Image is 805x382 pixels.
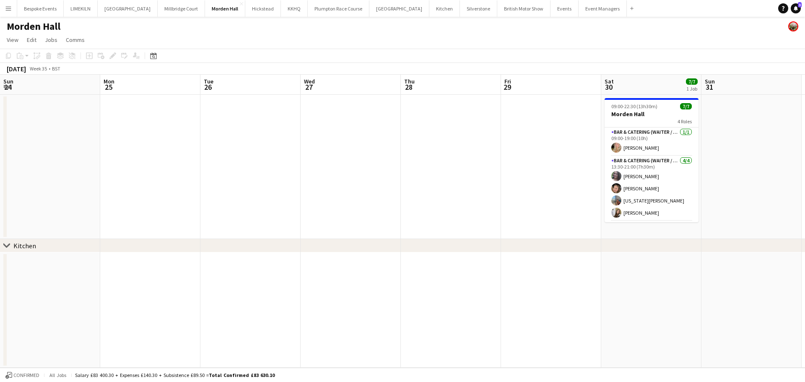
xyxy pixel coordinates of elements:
[605,98,699,222] app-job-card: 09:00-22:30 (13h30m)7/7Morden Hall4 RolesBar & Catering (Waiter / waitress)1/109:00-19:00 (10h)[P...
[678,118,692,125] span: 4 Roles
[7,65,26,73] div: [DATE]
[403,82,415,92] span: 28
[203,82,213,92] span: 26
[497,0,551,17] button: British Motor Show
[369,0,429,17] button: [GEOGRAPHIC_DATA]
[579,0,627,17] button: Event Managers
[686,86,697,92] div: 1 Job
[605,110,699,118] h3: Morden Hall
[75,372,275,378] div: Salary £83 400.30 + Expenses £140.30 + Subsistence £89.50 =
[7,20,60,33] h1: Morden Hall
[605,127,699,156] app-card-role: Bar & Catering (Waiter / waitress)1/109:00-19:00 (10h)[PERSON_NAME]
[205,0,245,17] button: Morden Hall
[27,36,36,44] span: Edit
[605,156,699,221] app-card-role: Bar & Catering (Waiter / waitress)4/413:30-21:00 (7h30m)[PERSON_NAME][PERSON_NAME][US_STATE][PERS...
[603,82,614,92] span: 30
[48,372,68,378] span: All jobs
[42,34,61,45] a: Jobs
[704,82,715,92] span: 31
[788,21,798,31] app-user-avatar: Staffing Manager
[304,78,315,85] span: Wed
[605,78,614,85] span: Sat
[281,0,308,17] button: KKHQ
[686,78,698,85] span: 7/7
[3,34,22,45] a: View
[791,3,801,13] a: 3
[4,371,41,380] button: Confirmed
[2,82,13,92] span: 24
[13,372,39,378] span: Confirmed
[64,0,98,17] button: LIMEKILN
[503,82,511,92] span: 29
[551,0,579,17] button: Events
[98,0,158,17] button: [GEOGRAPHIC_DATA]
[104,78,114,85] span: Mon
[705,78,715,85] span: Sun
[504,78,511,85] span: Fri
[308,0,369,17] button: Plumpton Race Course
[429,0,460,17] button: Kitchen
[17,0,64,17] button: Bespoke Events
[28,65,49,72] span: Week 35
[204,78,213,85] span: Tue
[209,372,275,378] span: Total Confirmed £83 630.10
[680,103,692,109] span: 7/7
[460,0,497,17] button: Silverstone
[13,242,36,250] div: Kitchen
[3,78,13,85] span: Sun
[158,0,205,17] button: Millbridge Court
[23,34,40,45] a: Edit
[52,65,60,72] div: BST
[245,0,281,17] button: Hickstead
[798,2,802,8] span: 3
[102,82,114,92] span: 25
[62,34,88,45] a: Comms
[7,36,18,44] span: View
[303,82,315,92] span: 27
[611,103,657,109] span: 09:00-22:30 (13h30m)
[45,36,57,44] span: Jobs
[66,36,85,44] span: Comms
[404,78,415,85] span: Thu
